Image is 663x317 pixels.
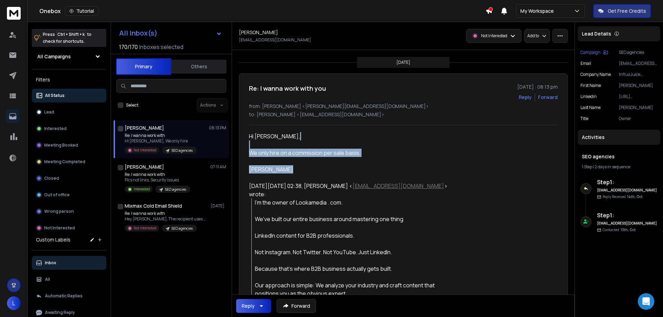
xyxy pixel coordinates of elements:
button: Get Free Credits [593,4,651,18]
button: L [7,296,21,310]
div: Not Instagram. Not Twitter. Not YouTube. Just LinkedIn. [255,248,451,256]
p: [DATE] [211,203,226,209]
p: Company Name [580,72,611,77]
h1: All Campaigns [37,53,71,60]
button: Lead [32,105,106,119]
p: Hey [PERSON_NAME], The recipient uses Mixmax [125,216,208,222]
p: Meeting Booked [44,142,78,148]
h6: Step 1 : [597,211,657,219]
p: My Workspace [520,8,557,14]
p: Email [580,61,591,66]
button: Inbox [32,256,106,270]
p: Not Interested [134,226,156,231]
p: SEO agencies [172,226,193,231]
p: Pics not links. Security issues [125,177,190,183]
p: [EMAIL_ADDRESS][DOMAIN_NAME] [619,61,657,66]
span: 170 / 170 [119,43,138,51]
button: Campaign [580,50,608,55]
p: Interested [44,126,67,131]
p: Awaiting Reply [45,310,75,315]
div: Hi [PERSON_NAME], We only hire on a commission per sale basis. [249,132,451,174]
p: Reply Received [603,194,643,199]
button: Meeting Completed [32,155,106,169]
p: Meeting Completed [44,159,85,165]
h3: Custom Labels [36,236,70,243]
div: | [582,164,656,170]
h3: Inboxes selected [139,43,183,51]
h1: SEO agencies [582,153,656,160]
p: First Name [580,83,601,88]
h6: Step 1 : [597,178,657,186]
p: SEO agencies [619,50,657,55]
p: from: [PERSON_NAME] <[PERSON_NAME][EMAIL_ADDRESS][DOMAIN_NAME]> [249,103,558,110]
h1: [PERSON_NAME] [125,164,164,170]
button: Others [171,59,227,74]
button: Not Interested [32,221,106,235]
p: Closed [44,176,59,181]
p: Owner [619,116,657,121]
p: Contacted [603,227,636,232]
button: Reply [236,299,271,313]
h1: Re: I wanna work with you [249,83,326,93]
button: All Status [32,89,106,102]
p: 07:11 AM [210,164,226,170]
h1: All Inbox(s) [119,30,157,37]
p: Hi [PERSON_NAME], We only hire [125,138,197,144]
p: [DATE] : 08:13 pm [517,83,558,90]
p: Re: I wanna work with [125,211,208,216]
span: 2 days in sequence [595,164,630,170]
h6: [EMAIL_ADDRESS][DOMAIN_NAME] [597,188,657,193]
p: Re: I wanna work with [125,133,197,138]
p: Re: I wanna work with [125,172,190,177]
p: 08:13 PM [209,125,226,131]
p: Campaign [580,50,600,55]
span: Ctrl + Shift + k [56,30,86,38]
button: Meeting Booked [32,138,106,152]
p: SEO agencies [172,148,193,153]
label: Select [126,102,138,108]
button: Forward [277,299,316,313]
p: Lead Details [582,30,611,37]
p: to: [PERSON_NAME] <[EMAIL_ADDRESS][DOMAIN_NAME]> [249,111,558,118]
button: Tutorial [65,6,98,16]
span: 13th, Oct [621,227,636,232]
h1: [PERSON_NAME] [239,29,278,36]
button: All Inbox(s) [114,26,228,40]
p: [DATE] [396,60,410,65]
div: Reply [242,303,254,309]
p: Last Name [580,105,600,110]
p: SEO agencies [165,187,186,192]
h1: Mixmax Cold Email Shield [125,202,182,209]
div: Because that's where B2B business actually gets built. [255,265,451,273]
p: Lead [44,109,54,115]
p: Get Free Credits [608,8,646,14]
button: Closed [32,171,106,185]
button: All Campaigns [32,50,106,63]
div: Open Intercom Messenger [638,293,654,310]
a: [EMAIL_ADDRESS][DOMAIN_NAME] [353,182,444,190]
p: Wrong person [44,209,74,214]
p: Not Interested [481,33,507,39]
p: InfluxJuice Marketing Agency [619,72,657,77]
div: We've built our entire business around mastering one thing LinkedIn content for B2B professionals. [255,215,451,240]
button: Reply [519,94,532,101]
p: Inbox [45,260,56,266]
p: [URL][DOMAIN_NAME][PERSON_NAME] [619,94,657,99]
p: linkedin [580,94,597,99]
button: All [32,273,106,286]
span: 14th, Oct [627,194,643,199]
p: All Status [45,93,65,98]
p: Press to check for shortcuts. [43,31,92,45]
div: Activities [578,130,660,145]
p: Automatic Replies [45,293,83,299]
button: Primary [116,58,171,75]
p: Not Interested [134,148,156,153]
p: title [580,116,588,121]
span: 1 Step [582,164,592,170]
p: All [45,277,50,282]
p: Add to [527,33,539,39]
h1: [PERSON_NAME] [125,125,164,131]
h6: [EMAIL_ADDRESS][DOMAIN_NAME] [597,221,657,226]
